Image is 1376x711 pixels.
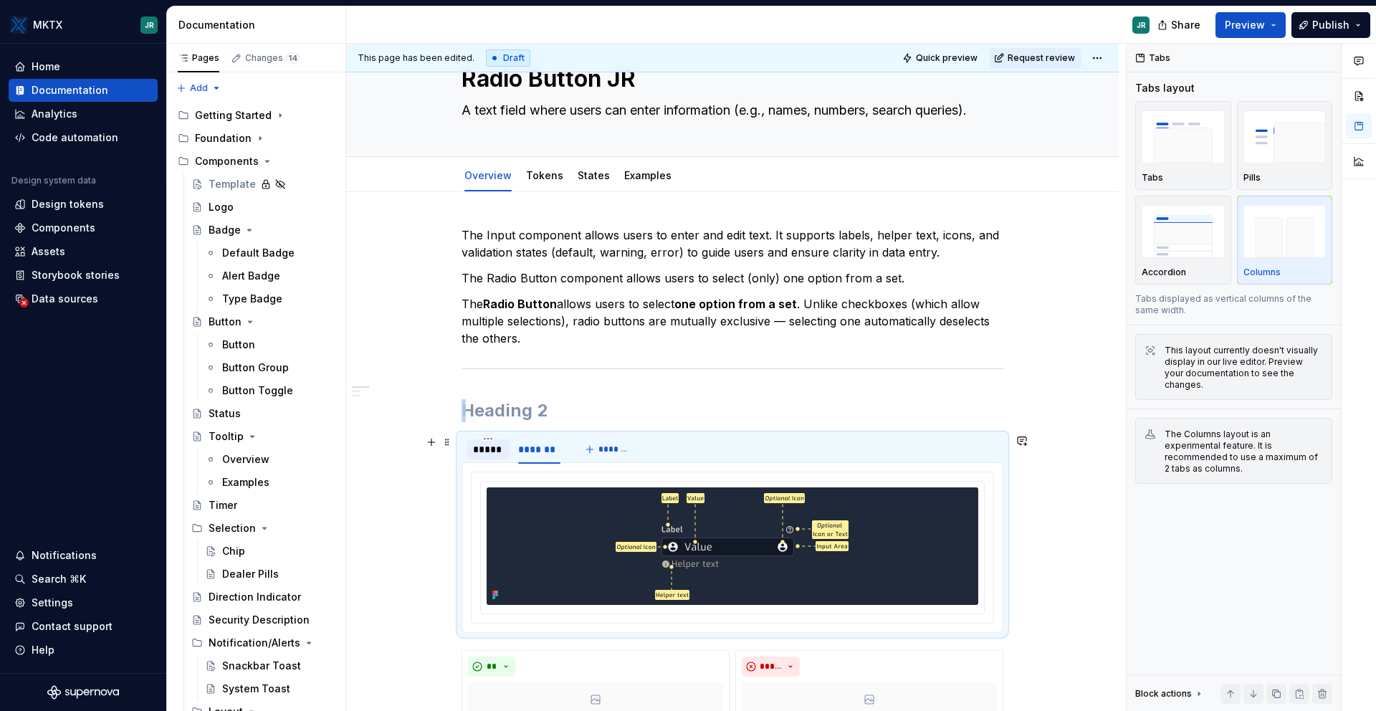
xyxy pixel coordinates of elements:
[245,52,300,64] div: Changes
[222,383,293,398] div: Button Toggle
[222,269,280,283] div: Alert Badge
[674,297,797,311] strong: one option from a set
[624,169,672,181] a: Examples
[1215,12,1286,38] button: Preview
[186,196,340,219] a: Logo
[209,315,242,329] div: Button
[186,425,340,448] a: Tooltip
[186,219,340,242] a: Badge
[1243,205,1327,257] img: placeholder
[222,682,290,696] div: System Toast
[1142,110,1225,163] img: placeholder
[32,643,54,657] div: Help
[199,379,340,402] a: Button Toggle
[526,169,563,181] a: Tokens
[32,292,98,306] div: Data sources
[9,79,158,102] a: Documentation
[209,590,301,604] div: Direction Indicator
[9,193,158,216] a: Design tokens
[11,175,96,186] div: Design system data
[1135,293,1332,316] p: Tabs displayed as vertical columns of the same width.
[9,264,158,287] a: Storybook stories
[1137,19,1146,31] div: JR
[462,295,1003,347] p: The allows users to select . Unlike checkboxes (which allow multiple selections), radio buttons a...
[32,572,86,586] div: Search ⌘K
[9,568,158,591] button: Search ⌘K
[1008,52,1075,64] span: Request review
[199,540,340,563] a: Chip
[1237,101,1333,190] button: placeholderPills
[9,287,158,310] a: Data sources
[9,216,158,239] a: Components
[172,104,340,127] div: Getting Started
[186,494,340,517] a: Timer
[209,177,256,191] div: Template
[222,292,282,306] div: Type Badge
[172,150,340,173] div: Components
[1142,267,1186,278] p: Accordion
[483,297,557,311] strong: Radio Button
[1142,205,1225,257] img: placeholder
[186,609,340,631] a: Security Description
[199,287,340,310] a: Type Badge
[9,102,158,125] a: Analytics
[462,269,1003,287] p: The Radio Button component allows users to select (only) one option from a set.
[486,49,530,67] div: Draft
[1243,267,1281,278] p: Columns
[9,240,158,263] a: Assets
[3,9,163,40] button: MKTXJR
[47,685,119,700] a: Supernova Logo
[209,200,234,214] div: Logo
[186,402,340,425] a: Status
[190,82,208,94] span: Add
[459,99,1000,122] textarea: A text field where users can enter information (e.g., names, numbers, search queries).
[209,498,237,512] div: Timer
[222,361,289,375] div: Button Group
[471,472,994,624] section-item: Anatomy
[209,223,241,237] div: Badge
[1312,18,1349,32] span: Publish
[186,631,340,654] div: Notification/Alerts
[178,52,219,64] div: Pages
[186,586,340,609] a: Direction Indicator
[1135,196,1231,285] button: placeholderAccordion
[1135,688,1192,700] div: Block actions
[1135,684,1205,704] div: Block actions
[9,55,158,78] a: Home
[32,107,77,121] div: Analytics
[199,264,340,287] a: Alert Badge
[1165,345,1323,391] div: This layout currently doesn't visually display in our live editor. Preview your documentation to ...
[578,169,610,181] a: States
[199,654,340,677] a: Snackbar Toast
[222,246,295,260] div: Default Badge
[222,452,269,467] div: Overview
[9,639,158,662] button: Help
[459,62,1000,96] textarea: Radio Button JR
[32,596,73,610] div: Settings
[1243,110,1327,163] img: placeholder
[32,268,120,282] div: Storybook stories
[199,677,340,700] a: System Toast
[462,226,1003,261] p: The Input component allows users to enter and edit text. It supports labels, helper text, icons, ...
[1171,18,1200,32] span: Share
[1150,12,1210,38] button: Share
[32,197,104,211] div: Design tokens
[1165,429,1323,474] div: The Columns layout is an experimental feature. It is recommended to use a maximum of 2 tabs as co...
[222,475,269,490] div: Examples
[459,160,517,190] div: Overview
[1142,172,1163,183] p: Tabs
[199,333,340,356] a: Button
[222,659,301,673] div: Snackbar Toast
[358,52,474,64] span: This page has been edited.
[1243,172,1261,183] p: Pills
[199,448,340,471] a: Overview
[209,429,244,444] div: Tooltip
[195,154,259,168] div: Components
[9,126,158,149] a: Code automation
[172,127,340,150] div: Foundation
[1135,101,1231,190] button: placeholderTabs
[1291,12,1370,38] button: Publish
[172,78,226,98] button: Add
[33,18,62,32] div: MKTX
[32,59,60,74] div: Home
